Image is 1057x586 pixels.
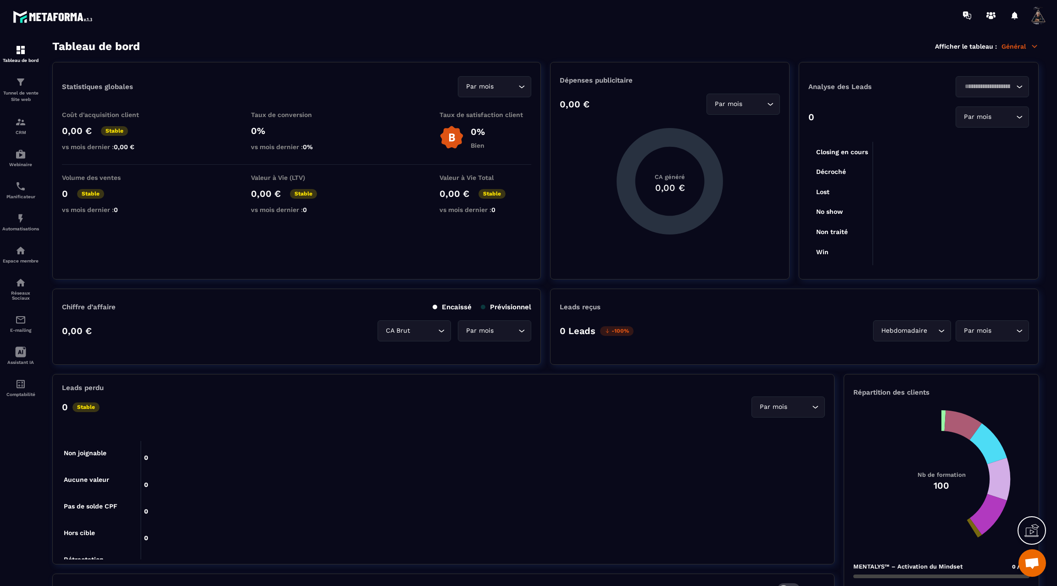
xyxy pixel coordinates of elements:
span: 0 /100 [1012,564,1029,570]
p: 0 Leads [560,325,595,336]
p: Prévisionnel [481,303,531,311]
img: automations [15,149,26,160]
p: Répartition des clients [853,388,1029,396]
a: emailemailE-mailing [2,307,39,340]
p: Leads perdu [62,384,104,392]
img: social-network [15,277,26,288]
span: Par mois [712,99,744,109]
p: Stable [72,402,100,412]
span: 0,00 € [114,143,134,151]
a: formationformationTableau de bord [2,38,39,70]
p: 0% [471,126,485,137]
tspan: Non joignable [64,449,106,457]
p: Encaissé [433,303,472,311]
p: Webinaire [2,162,39,167]
a: accountantaccountantComptabilité [2,372,39,404]
input: Search for option [412,326,436,336]
a: Assistant IA [2,340,39,372]
div: Search for option [873,320,951,341]
input: Search for option [789,402,810,412]
img: b-badge-o.b3b20ee6.svg [439,125,464,150]
span: 0 [114,206,118,213]
span: Par mois [962,326,993,336]
span: 0 [303,206,307,213]
p: vs mois dernier : [62,206,154,213]
img: formation [15,117,26,128]
span: Par mois [962,112,993,122]
input: Search for option [495,82,516,92]
p: 0,00 € [560,99,590,110]
p: Tableau de bord [2,58,39,63]
h3: Tableau de bord [52,40,140,53]
tspan: Hors cible [64,529,95,536]
a: formationformationTunnel de vente Site web [2,70,39,110]
tspan: Rétractation [64,556,104,563]
tspan: Win [816,248,829,256]
p: Automatisations [2,226,39,231]
p: -100% [600,326,634,336]
p: vs mois dernier : [439,206,531,213]
span: 0% [303,143,313,151]
img: formation [15,77,26,88]
p: vs mois dernier : [62,143,154,151]
p: 0 [62,402,68,413]
p: Statistiques globales [62,83,133,91]
div: Search for option [458,76,531,97]
p: Stable [101,126,128,136]
img: scheduler [15,181,26,192]
div: Search for option [458,320,531,341]
img: email [15,314,26,325]
p: Comptabilité [2,392,39,397]
p: Taux de conversion [251,111,343,118]
tspan: Non traité [816,228,848,235]
div: Search for option [751,396,825,418]
p: Analyse des Leads [808,83,919,91]
span: 0 [491,206,495,213]
span: Par mois [464,82,495,92]
div: Ouvrir le chat [1018,549,1046,577]
img: automations [15,245,26,256]
span: Par mois [757,402,789,412]
span: CA Brut [384,326,412,336]
tspan: Closing en cours [816,148,868,156]
p: Leads reçus [560,303,601,311]
span: Par mois [464,326,495,336]
p: Général [1001,42,1039,50]
p: Coût d'acquisition client [62,111,154,118]
p: Planificateur [2,194,39,199]
p: CRM [2,130,39,135]
div: Search for option [956,106,1029,128]
p: Valeur à Vie (LTV) [251,174,343,181]
tspan: Aucune valeur [64,476,109,483]
p: Afficher le tableau : [935,43,997,50]
input: Search for option [744,99,765,109]
p: Assistant IA [2,360,39,365]
input: Search for option [929,326,936,336]
a: automationsautomationsEspace membre [2,238,39,270]
a: automationsautomationsAutomatisations [2,206,39,238]
p: Taux de satisfaction client [439,111,531,118]
p: MENTALYS™ – Activation du Mindset [853,563,963,570]
p: E-mailing [2,328,39,333]
div: Search for option [378,320,451,341]
p: Espace membre [2,258,39,263]
a: automationsautomationsWebinaire [2,142,39,174]
p: 0,00 € [62,125,92,136]
span: Hebdomadaire [879,326,929,336]
p: 0,00 € [62,325,92,336]
input: Search for option [962,82,1014,92]
a: formationformationCRM [2,110,39,142]
p: Volume des ventes [62,174,154,181]
p: Stable [290,189,317,199]
input: Search for option [993,326,1014,336]
input: Search for option [495,326,516,336]
input: Search for option [993,112,1014,122]
a: schedulerschedulerPlanificateur [2,174,39,206]
tspan: No show [816,208,843,215]
p: vs mois dernier : [251,143,343,151]
tspan: Lost [816,188,829,195]
p: 0,00 € [251,188,281,199]
p: Réseaux Sociaux [2,290,39,301]
p: vs mois dernier : [251,206,343,213]
a: social-networksocial-networkRéseaux Sociaux [2,270,39,307]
